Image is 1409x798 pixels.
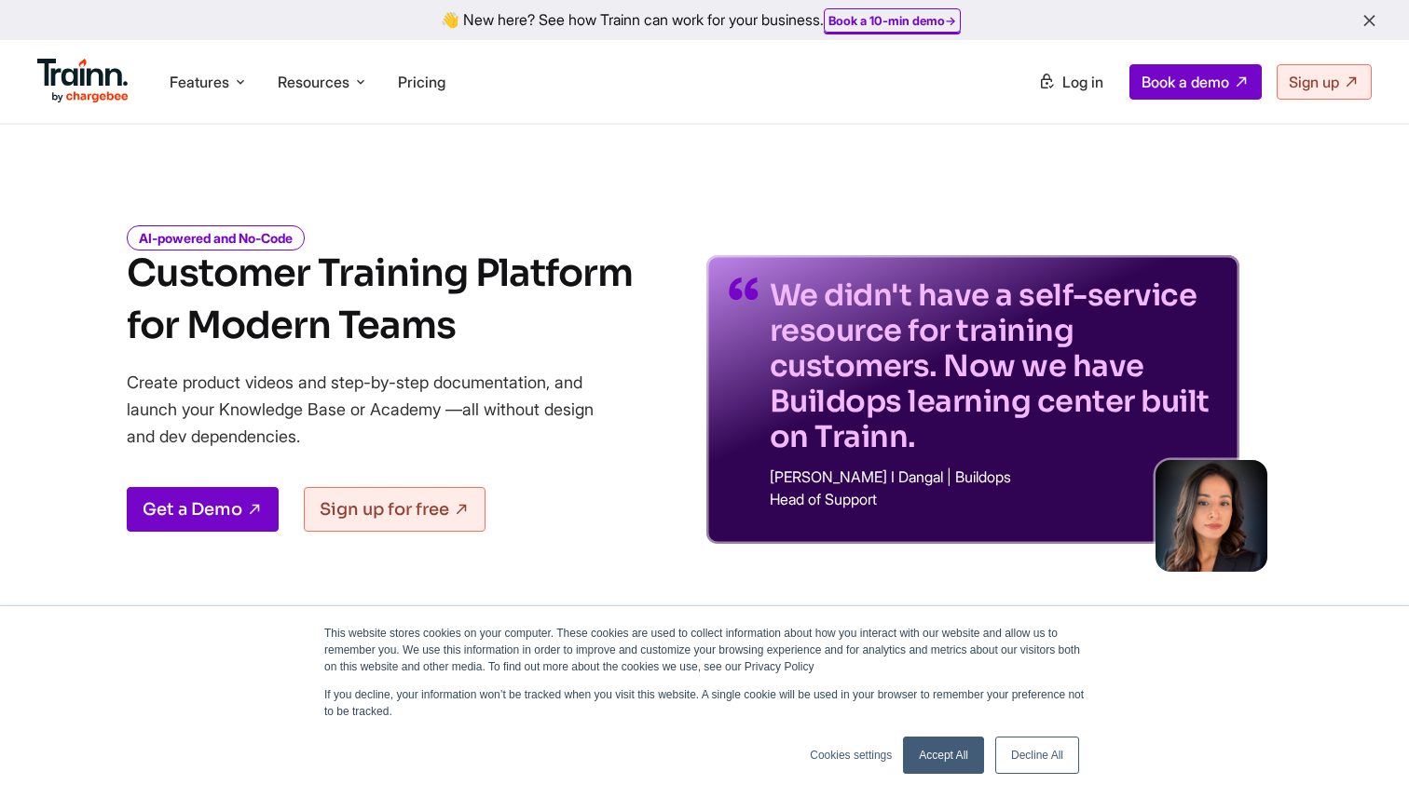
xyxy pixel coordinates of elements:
[37,59,129,103] img: Trainn Logo
[127,369,621,450] p: Create product videos and step-by-step documentation, and launch your Knowledge Base or Academy —...
[995,737,1079,774] a: Decline All
[1289,73,1339,91] span: Sign up
[1129,64,1262,100] a: Book a demo
[828,13,945,28] b: Book a 10-min demo
[828,13,956,28] a: Book a 10-min demo→
[127,248,633,352] h1: Customer Training Platform for Modern Teams
[11,11,1398,29] div: 👋 New here? See how Trainn can work for your business.
[1156,460,1267,572] img: sabina-buildops.d2e8138.png
[398,73,445,91] a: Pricing
[324,625,1085,675] p: This website stores cookies on your computer. These cookies are used to collect information about...
[127,225,305,250] i: AI-powered and No-Code
[278,72,349,92] span: Resources
[810,747,892,764] a: Cookies settings
[127,487,279,532] a: Get a Demo
[324,686,1085,720] p: If you decline, your information won’t be tracked when you visit this website. A single cookie wi...
[170,72,229,92] span: Features
[1277,64,1372,100] a: Sign up
[1062,73,1103,91] span: Log in
[1027,65,1115,99] a: Log in
[1142,73,1229,91] span: Book a demo
[903,737,984,774] a: Accept All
